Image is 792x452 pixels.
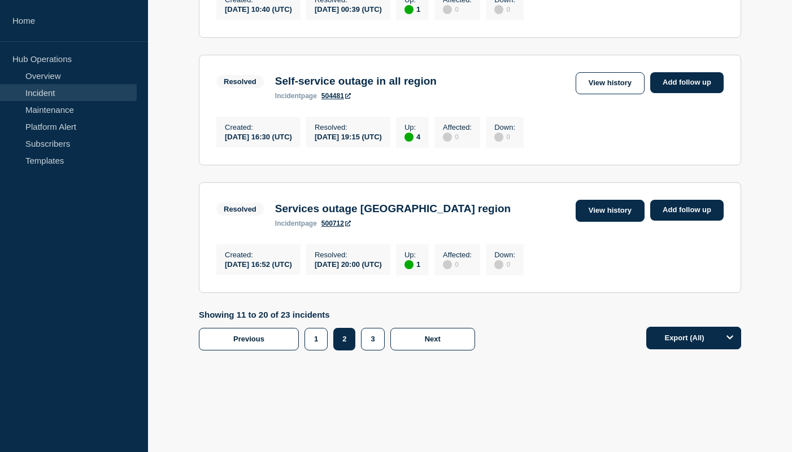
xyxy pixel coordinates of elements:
a: View history [576,200,645,222]
span: Next [425,335,441,343]
a: Add follow up [650,72,724,93]
span: Previous [233,335,264,343]
a: View history [576,72,645,94]
div: up [404,260,414,269]
div: [DATE] 16:52 (UTC) [225,259,292,269]
span: Resolved [216,203,264,216]
div: 0 [443,131,472,142]
div: disabled [443,5,452,14]
span: incident [275,92,301,100]
div: [DATE] 19:15 (UTC) [315,131,382,141]
div: [DATE] 00:39 (UTC) [315,4,382,14]
div: disabled [443,133,452,142]
a: Add follow up [650,200,724,221]
div: 0 [443,4,472,14]
button: 3 [361,328,384,350]
p: Showing 11 to 20 of 23 incidents [199,310,481,319]
button: Previous [199,328,299,350]
div: [DATE] 20:00 (UTC) [315,259,382,269]
button: Export (All) [646,327,741,349]
div: disabled [494,260,503,269]
p: Resolved : [315,123,382,131]
div: up [404,133,414,142]
p: Created : [225,123,292,131]
span: incident [275,220,301,227]
div: 4 [404,131,420,142]
p: Down : [494,123,515,131]
p: Down : [494,251,515,259]
p: Up : [404,251,420,259]
div: disabled [494,5,503,14]
button: 2 [333,328,355,350]
div: disabled [494,133,503,142]
p: page [275,92,317,100]
div: 0 [443,259,472,269]
div: 1 [404,259,420,269]
div: up [404,5,414,14]
div: disabled [443,260,452,269]
div: 0 [494,131,515,142]
p: Created : [225,251,292,259]
div: 1 [404,4,420,14]
p: Up : [404,123,420,131]
button: 1 [304,328,328,350]
div: [DATE] 10:40 (UTC) [225,4,292,14]
div: 0 [494,4,515,14]
a: 500712 [321,220,351,227]
p: Affected : [443,251,472,259]
p: Resolved : [315,251,382,259]
p: page [275,220,317,227]
span: Resolved [216,75,264,88]
h3: Services outage [GEOGRAPHIC_DATA] region [275,203,511,215]
button: Options [719,327,741,349]
h3: Self-service outage in all region [275,75,437,87]
button: Next [390,328,475,350]
div: 0 [494,259,515,269]
a: 504481 [321,92,351,100]
div: [DATE] 16:30 (UTC) [225,131,292,141]
p: Affected : [443,123,472,131]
